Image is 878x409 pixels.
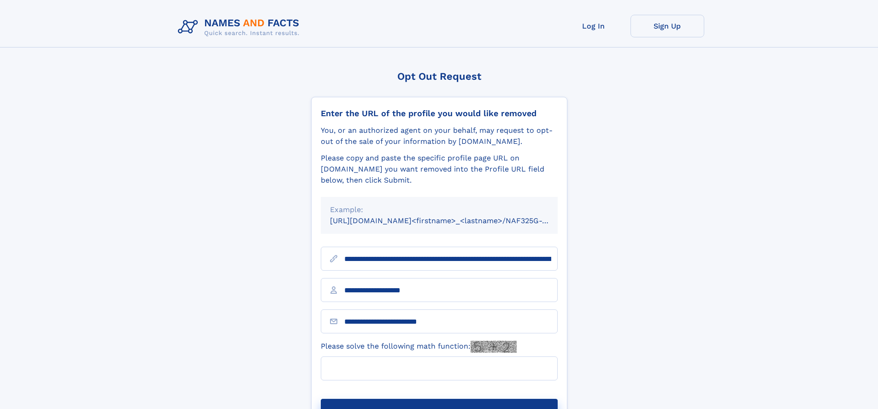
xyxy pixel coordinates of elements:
small: [URL][DOMAIN_NAME]<firstname>_<lastname>/NAF325G-xxxxxxxx [330,216,575,225]
div: Please copy and paste the specific profile page URL on [DOMAIN_NAME] you want removed into the Pr... [321,153,558,186]
img: Logo Names and Facts [174,15,307,40]
label: Please solve the following math function: [321,341,517,353]
a: Log In [557,15,631,37]
a: Sign Up [631,15,704,37]
div: You, or an authorized agent on your behalf, may request to opt-out of the sale of your informatio... [321,125,558,147]
div: Example: [330,204,548,215]
div: Enter the URL of the profile you would like removed [321,108,558,119]
div: Opt Out Request [311,71,567,82]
